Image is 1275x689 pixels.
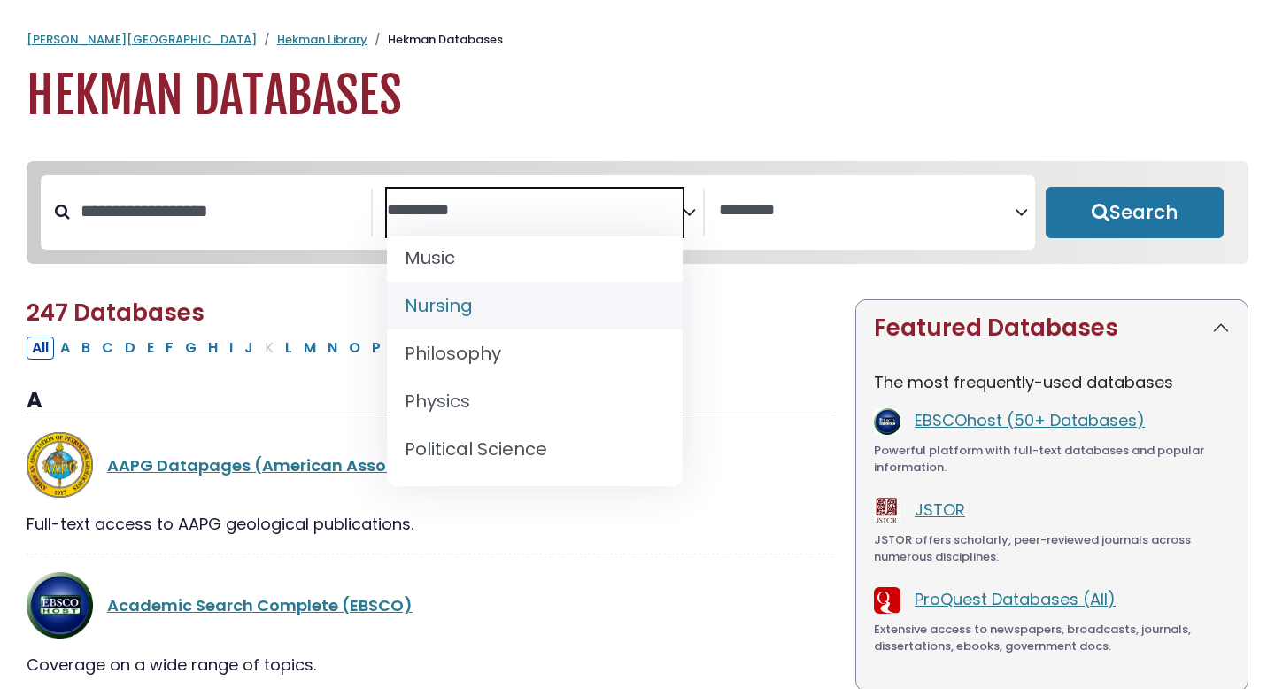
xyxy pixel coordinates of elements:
[387,202,683,221] textarea: Search
[27,161,1248,264] nav: Search filters
[280,337,297,360] button: Filter Results L
[239,337,259,360] button: Filter Results J
[27,336,624,358] div: Alpha-list to filter by first letter of database name
[203,337,223,360] button: Filter Results H
[97,337,119,360] button: Filter Results C
[322,337,343,360] button: Filter Results N
[367,337,386,360] button: Filter Results P
[915,409,1145,431] a: EBSCOhost (50+ Databases)
[55,337,75,360] button: Filter Results A
[224,337,238,360] button: Filter Results I
[874,442,1230,476] div: Powerful platform with full-text databases and popular information.
[277,31,367,48] a: Hekman Library
[344,337,366,360] button: Filter Results O
[915,588,1116,610] a: ProQuest Databases (All)
[160,337,179,360] button: Filter Results F
[27,66,1248,126] h1: Hekman Databases
[874,621,1230,655] div: Extensive access to newspapers, broadcasts, journals, dissertations, ebooks, government docs.
[387,282,683,329] li: Nursing
[298,337,321,360] button: Filter Results M
[107,454,655,476] a: AAPG Datapages (American Association of Petroleum Geologists)
[27,512,834,536] div: Full-text access to AAPG geological publications.
[27,337,54,360] button: All
[856,300,1248,356] button: Featured Databases
[387,425,683,473] li: Political Science
[142,337,159,360] button: Filter Results E
[387,234,683,282] li: Music
[1046,187,1224,238] button: Submit for Search Results
[70,197,371,226] input: Search database by title or keyword
[180,337,202,360] button: Filter Results G
[387,329,683,377] li: Philosophy
[27,31,257,48] a: [PERSON_NAME][GEOGRAPHIC_DATA]
[367,31,503,49] li: Hekman Databases
[107,594,413,616] a: Academic Search Complete (EBSCO)
[76,337,96,360] button: Filter Results B
[27,653,834,677] div: Coverage on a wide range of topics.
[719,202,1015,221] textarea: Search
[874,370,1230,394] p: The most frequently-used databases
[27,297,205,329] span: 247 Databases
[874,531,1230,566] div: JSTOR offers scholarly, peer-reviewed journals across numerous disciplines.
[387,377,683,425] li: Physics
[915,499,965,521] a: JSTOR
[27,388,834,414] h3: A
[27,31,1248,49] nav: breadcrumb
[120,337,141,360] button: Filter Results D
